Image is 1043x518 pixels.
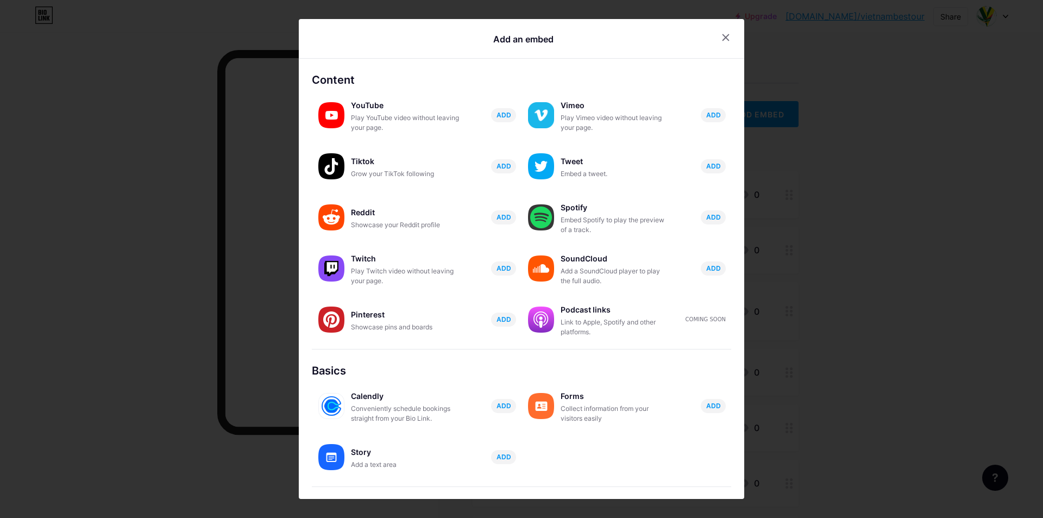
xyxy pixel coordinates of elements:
[312,363,731,379] div: Basics
[706,161,721,171] span: ADD
[706,213,721,222] span: ADD
[701,399,726,413] button: ADD
[318,153,344,179] img: tiktok
[706,110,721,120] span: ADD
[351,169,460,179] div: Grow your TikTok following
[561,317,669,337] div: Link to Apple, Spotify and other platforms.
[351,266,460,286] div: Play Twitch video without leaving your page.
[351,389,460,404] div: Calendly
[561,251,669,266] div: SoundCloud
[528,153,554,179] img: twitter
[318,102,344,128] img: youtube
[528,204,554,230] img: spotify
[491,159,516,173] button: ADD
[528,307,554,333] img: podcastlinks
[351,251,460,266] div: Twitch
[491,399,516,413] button: ADD
[493,33,554,46] div: Add an embed
[318,204,344,230] img: reddit
[312,72,731,88] div: Content
[701,261,726,276] button: ADD
[497,315,511,324] span: ADD
[561,389,669,404] div: Forms
[561,169,669,179] div: Embed a tweet.
[528,255,554,282] img: soundcloud
[351,460,460,470] div: Add a text area
[497,264,511,273] span: ADD
[561,113,669,133] div: Play Vimeo video without leaving your page.
[561,302,669,317] div: Podcast links
[318,444,344,470] img: story
[561,404,669,423] div: Collect information from your visitors easily
[351,404,460,423] div: Conveniently schedule bookings straight from your Bio Link.
[351,205,460,220] div: Reddit
[351,220,460,230] div: Showcase your Reddit profile
[701,108,726,122] button: ADD
[491,261,516,276] button: ADD
[497,110,511,120] span: ADD
[561,154,669,169] div: Tweet
[351,98,460,113] div: YouTube
[491,450,516,464] button: ADD
[561,200,669,215] div: Spotify
[701,210,726,224] button: ADD
[701,159,726,173] button: ADD
[318,255,344,282] img: twitch
[497,452,511,461] span: ADD
[706,401,721,410] span: ADD
[706,264,721,273] span: ADD
[497,401,511,410] span: ADD
[497,213,511,222] span: ADD
[497,161,511,171] span: ADD
[491,313,516,327] button: ADD
[318,393,344,419] img: calendly
[561,215,669,235] div: Embed Spotify to play the preview of a track.
[491,210,516,224] button: ADD
[686,315,726,323] div: Coming soon
[351,154,460,169] div: Tiktok
[351,307,460,322] div: Pinterest
[528,393,554,419] img: forms
[351,445,460,460] div: Story
[561,98,669,113] div: Vimeo
[351,113,460,133] div: Play YouTube video without leaving your page.
[491,108,516,122] button: ADD
[528,102,554,128] img: vimeo
[318,307,344,333] img: pinterest
[351,322,460,332] div: Showcase pins and boards
[561,266,669,286] div: Add a SoundCloud player to play the full audio.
